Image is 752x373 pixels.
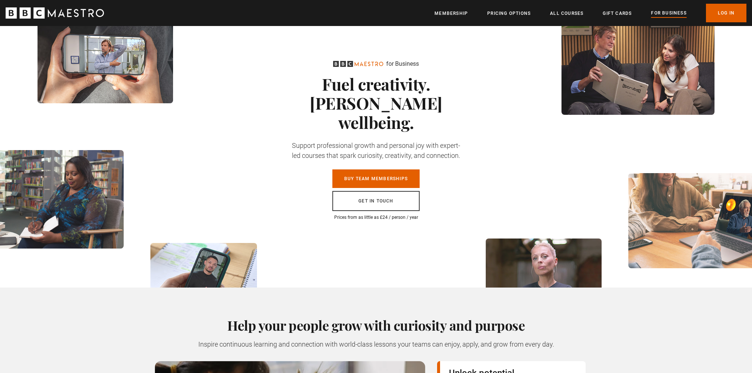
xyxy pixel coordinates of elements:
a: All Courses [550,10,583,17]
h1: Fuel creativity. [PERSON_NAME] wellbeing. [289,74,463,132]
a: Gift Cards [603,10,632,17]
a: Pricing Options [487,10,531,17]
a: Get in touch [332,191,420,211]
p: for Business [386,59,419,68]
a: Membership [434,10,468,17]
svg: BBC Maestro [333,61,383,67]
a: Log In [706,4,746,22]
a: Buy Team Memberships [332,169,420,188]
svg: BBC Maestro [6,7,104,19]
h2: Help your people grow with curiosity and purpose [155,317,598,333]
nav: Primary [434,4,746,22]
p: Support professional growth and personal joy with expert-led courses that spark curiosity, creati... [289,140,463,160]
a: For business [651,9,686,17]
p: Prices from as little as £24 / person / year [289,214,463,221]
p: Inspire continuous learning and connection with world-class lessons your teams can enjoy, apply, ... [155,339,598,349]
